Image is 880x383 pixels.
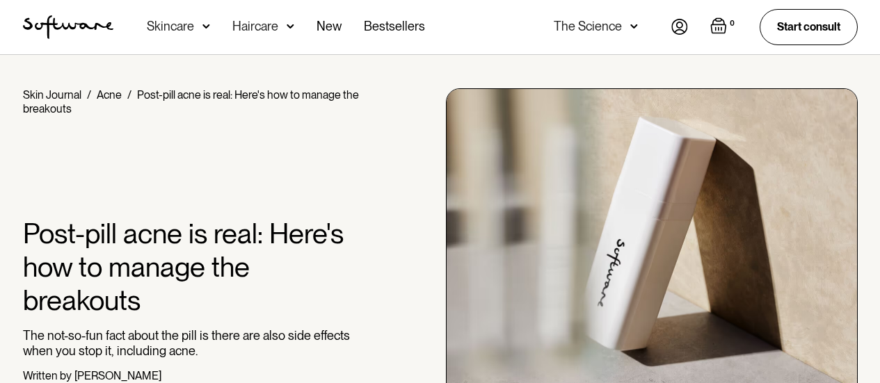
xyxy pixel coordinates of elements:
[127,88,131,101] div: /
[87,88,91,101] div: /
[630,19,638,33] img: arrow down
[202,19,210,33] img: arrow down
[287,19,294,33] img: arrow down
[232,19,278,33] div: Haircare
[97,88,122,101] a: Acne
[23,369,72,382] div: Written by
[727,17,737,30] div: 0
[23,15,113,39] img: Software Logo
[554,19,622,33] div: The Science
[760,9,858,44] a: Start consult
[23,88,359,115] div: Post-pill acne is real: Here's how to manage the breakouts
[23,88,81,101] a: Skin Journal
[147,19,194,33] div: Skincare
[23,217,365,317] h1: Post-pill acne is real: Here's how to manage the breakouts
[710,17,737,37] a: Open empty cart
[74,369,161,382] div: [PERSON_NAME]
[23,328,365,358] p: The not-so-fun fact about the pill is there are also side effects when you stop it, including acne.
